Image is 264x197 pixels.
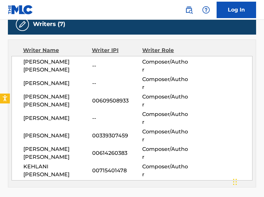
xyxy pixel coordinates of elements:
[92,97,143,105] span: 00609508933
[92,149,143,157] span: 00614260383
[23,163,92,179] span: KEHLANI [PERSON_NAME]
[92,46,142,54] div: Writer IPI
[23,145,92,161] span: [PERSON_NAME] [PERSON_NAME]
[217,2,256,18] a: Log In
[231,165,264,197] iframe: Chat Widget
[23,132,92,140] span: [PERSON_NAME]
[142,163,188,179] span: Composer/Author
[233,172,237,192] div: Drag
[8,5,33,14] img: MLC Logo
[23,79,92,87] span: [PERSON_NAME]
[142,75,188,91] span: Composer/Author
[92,79,143,87] span: --
[142,128,188,144] span: Composer/Author
[23,58,92,74] span: [PERSON_NAME] [PERSON_NAME]
[142,145,188,161] span: Composer/Author
[18,20,26,28] img: Writers
[92,114,143,122] span: --
[33,20,65,28] h5: Writers (7)
[23,46,92,54] div: Writer Name
[142,58,188,74] span: Composer/Author
[142,93,188,109] span: Composer/Author
[185,6,193,14] img: search
[23,114,92,122] span: [PERSON_NAME]
[92,132,143,140] span: 00339307459
[202,6,210,14] img: help
[199,3,213,16] div: Help
[142,110,188,126] span: Composer/Author
[23,93,92,109] span: [PERSON_NAME] [PERSON_NAME]
[182,3,196,16] a: Public Search
[92,62,143,70] span: --
[92,167,143,175] span: 00715401478
[142,46,188,54] div: Writer Role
